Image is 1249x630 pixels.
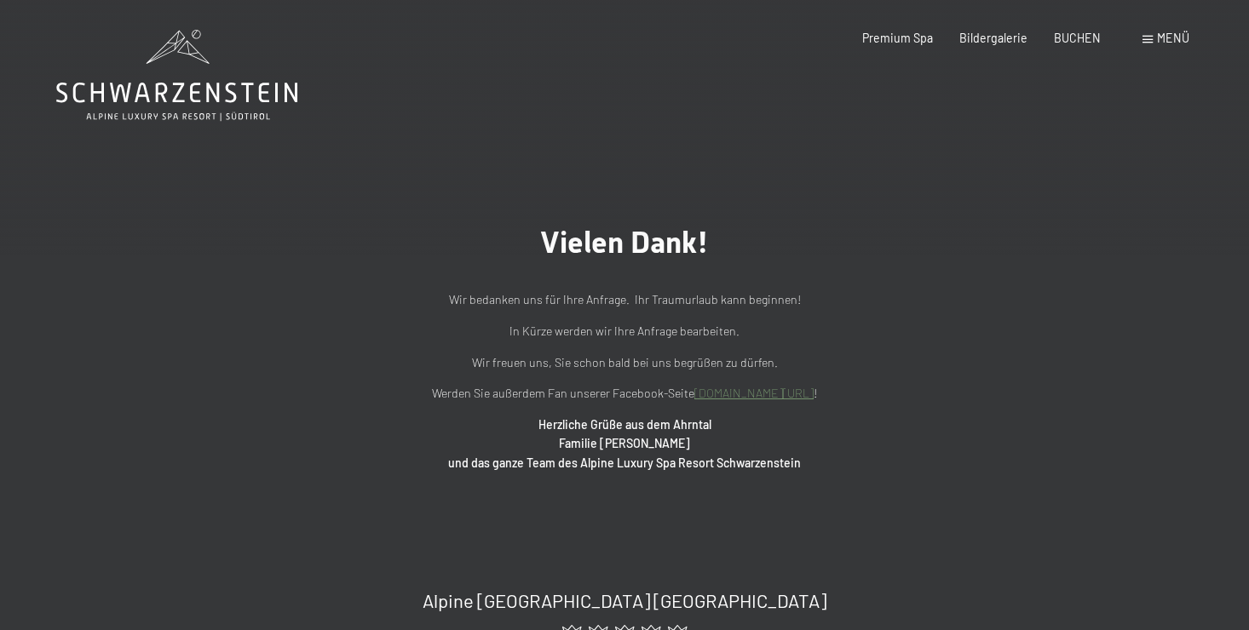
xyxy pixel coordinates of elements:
[250,353,999,373] p: Wir freuen uns, Sie schon bald bei uns begrüßen zu dürfen.
[423,589,826,611] span: Alpine [GEOGRAPHIC_DATA] [GEOGRAPHIC_DATA]
[250,322,999,341] p: In Kürze werden wir Ihre Anfrage bearbeiten.
[1054,31,1101,45] a: BUCHEN
[250,290,999,310] p: Wir bedanken uns für Ihre Anfrage. Ihr Traumurlaub kann beginnen!
[448,417,801,470] strong: Herzliche Grüße aus dem Ahrntal Familie [PERSON_NAME] und das ganze Team des Alpine Luxury Spa Re...
[862,31,933,45] a: Premium Spa
[540,225,709,260] span: Vielen Dank!
[694,386,814,400] a: [DOMAIN_NAME][URL]
[250,384,999,404] p: Werden Sie außerdem Fan unserer Facebook-Seite !
[1157,31,1189,45] span: Menü
[959,31,1027,45] a: Bildergalerie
